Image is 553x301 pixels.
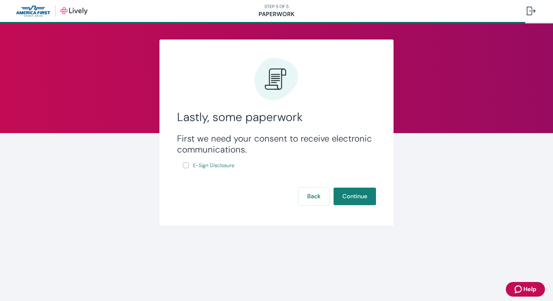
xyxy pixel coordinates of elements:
[523,285,536,294] span: Help
[177,110,376,124] h2: Lastly, some paperwork
[16,5,87,17] img: Lively
[177,133,376,155] h3: First we need your consent to receive electronic communications.
[334,188,376,205] button: Continue
[521,2,541,20] button: Log out
[506,282,545,297] button: Zendesk support iconHelp
[193,162,234,169] span: E-Sign Disclosure
[298,188,329,205] button: Back
[192,161,236,170] a: e-sign disclosure document
[515,285,523,294] svg: Zendesk support icon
